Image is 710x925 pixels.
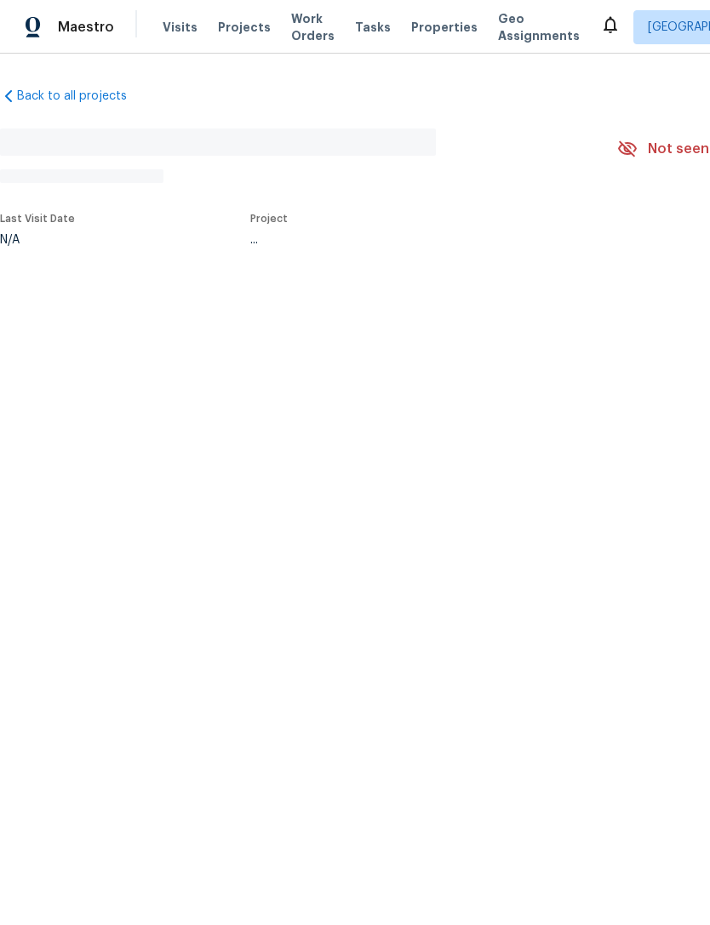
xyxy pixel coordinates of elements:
[291,10,335,44] span: Work Orders
[58,19,114,36] span: Maestro
[250,234,577,246] div: ...
[498,10,580,44] span: Geo Assignments
[250,214,288,224] span: Project
[355,21,391,33] span: Tasks
[411,19,478,36] span: Properties
[218,19,271,36] span: Projects
[163,19,198,36] span: Visits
